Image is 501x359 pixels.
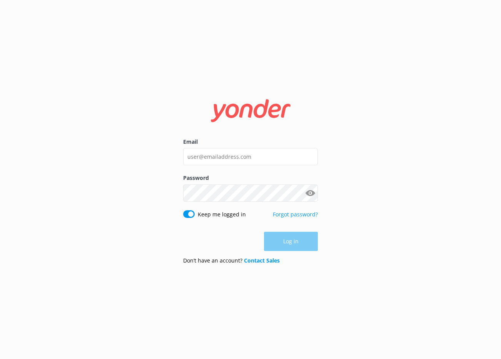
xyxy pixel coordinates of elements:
label: Password [183,174,318,182]
label: Keep me logged in [198,210,246,219]
button: Show password [302,185,318,201]
label: Email [183,138,318,146]
p: Don’t have an account? [183,256,280,265]
input: user@emailaddress.com [183,148,318,165]
a: Contact Sales [244,257,280,264]
a: Forgot password? [273,211,318,218]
